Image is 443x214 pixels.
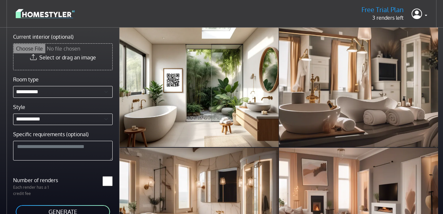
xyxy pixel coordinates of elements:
[9,176,63,184] label: Number of renders
[13,103,25,111] label: Style
[361,14,404,22] p: 3 renders left
[361,6,404,14] h5: Free Trial Plan
[13,130,89,138] label: Specific requirements (optional)
[13,33,74,41] label: Current interior (optional)
[16,8,75,19] img: logo-3de290ba35641baa71223ecac5eacb59cb85b4c7fdf211dc9aaecaaee71ea2f8.svg
[13,75,39,83] label: Room type
[9,184,63,197] p: Each render has a 1 credit fee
